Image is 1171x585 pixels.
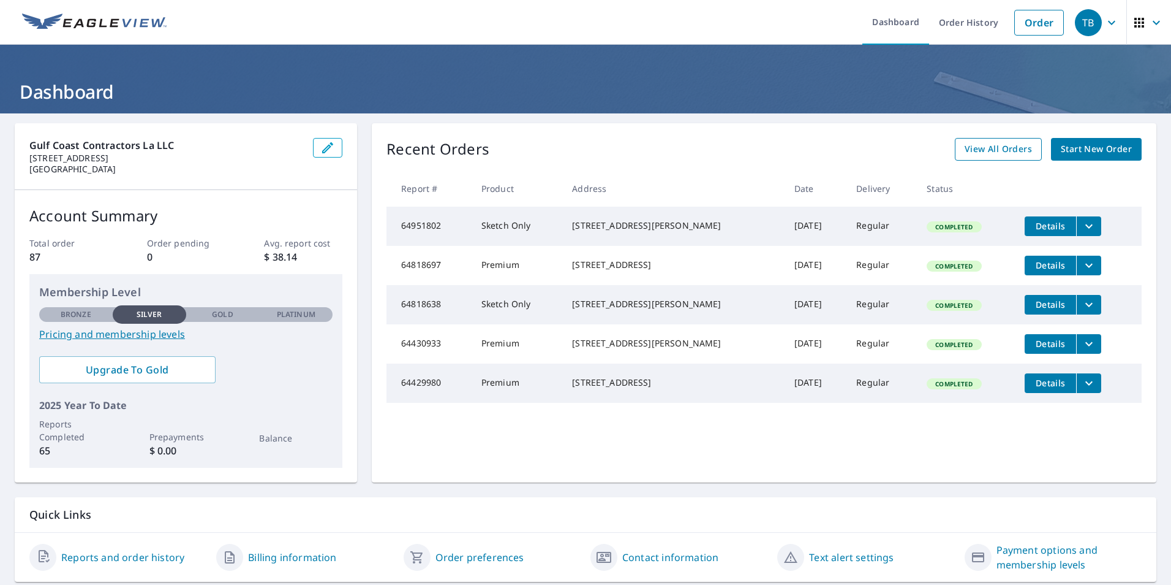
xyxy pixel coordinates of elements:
[61,309,91,320] p: Bronze
[61,550,184,565] a: Reports and order history
[472,207,562,246] td: Sketch Only
[435,550,524,565] a: Order preferences
[386,246,472,285] td: 64818697
[996,543,1142,572] a: Payment options and membership levels
[572,337,775,350] div: [STREET_ADDRESS][PERSON_NAME]
[785,364,846,403] td: [DATE]
[264,250,342,264] p: $ 38.14
[29,507,1142,522] p: Quick Links
[809,550,894,565] a: Text alert settings
[785,170,846,207] th: Date
[29,205,342,227] p: Account Summary
[1076,295,1101,315] button: filesDropdownBtn-64818638
[137,309,162,320] p: Silver
[785,324,846,364] td: [DATE]
[259,432,333,445] p: Balance
[29,138,303,153] p: Gulf Coast Contractors La LLC
[1032,259,1069,271] span: Details
[386,285,472,324] td: 64818638
[1025,295,1076,315] button: detailsBtn-64818638
[846,324,917,364] td: Regular
[147,237,225,250] p: Order pending
[846,170,917,207] th: Delivery
[472,364,562,403] td: Premium
[39,356,216,383] a: Upgrade To Gold
[39,284,333,300] p: Membership Level
[572,377,775,389] div: [STREET_ADDRESS]
[386,364,472,403] td: 64429980
[39,443,113,458] p: 65
[928,380,980,388] span: Completed
[386,170,472,207] th: Report #
[1076,373,1101,393] button: filesDropdownBtn-64429980
[928,223,980,231] span: Completed
[248,550,336,565] a: Billing information
[149,443,223,458] p: $ 0.00
[1061,142,1132,157] span: Start New Order
[472,170,562,207] th: Product
[29,250,108,264] p: 87
[1025,256,1076,275] button: detailsBtn-64818697
[622,550,718,565] a: Contact information
[562,170,785,207] th: Address
[386,324,472,364] td: 64430933
[149,430,223,443] p: Prepayments
[472,285,562,324] td: Sketch Only
[15,79,1156,104] h1: Dashboard
[386,138,489,161] p: Recent Orders
[39,327,333,342] a: Pricing and membership levels
[1025,373,1076,393] button: detailsBtn-64429980
[785,246,846,285] td: [DATE]
[572,220,775,232] div: [STREET_ADDRESS][PERSON_NAME]
[846,364,917,403] td: Regular
[472,246,562,285] td: Premium
[39,398,333,413] p: 2025 Year To Date
[29,237,108,250] p: Total order
[49,363,206,377] span: Upgrade To Gold
[965,142,1032,157] span: View All Orders
[1076,334,1101,354] button: filesDropdownBtn-64430933
[1032,299,1069,310] span: Details
[572,259,775,271] div: [STREET_ADDRESS]
[39,418,113,443] p: Reports Completed
[785,285,846,324] td: [DATE]
[955,138,1042,161] a: View All Orders
[1076,256,1101,275] button: filesDropdownBtn-64818697
[1025,216,1076,236] button: detailsBtn-64951802
[928,262,980,270] span: Completed
[277,309,315,320] p: Platinum
[1051,138,1142,161] a: Start New Order
[1014,10,1064,36] a: Order
[386,207,472,246] td: 64951802
[572,298,775,310] div: [STREET_ADDRESS][PERSON_NAME]
[846,285,917,324] td: Regular
[264,237,342,250] p: Avg. report cost
[1025,334,1076,354] button: detailsBtn-64430933
[928,340,980,349] span: Completed
[1032,338,1069,350] span: Details
[917,170,1015,207] th: Status
[212,309,233,320] p: Gold
[846,207,917,246] td: Regular
[928,301,980,310] span: Completed
[472,324,562,364] td: Premium
[785,207,846,246] td: [DATE]
[147,250,225,264] p: 0
[1032,377,1069,389] span: Details
[1075,9,1102,36] div: TB
[1032,220,1069,232] span: Details
[1076,216,1101,236] button: filesDropdownBtn-64951802
[29,153,303,164] p: [STREET_ADDRESS]
[846,246,917,285] td: Regular
[22,13,167,32] img: EV Logo
[29,164,303,175] p: [GEOGRAPHIC_DATA]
